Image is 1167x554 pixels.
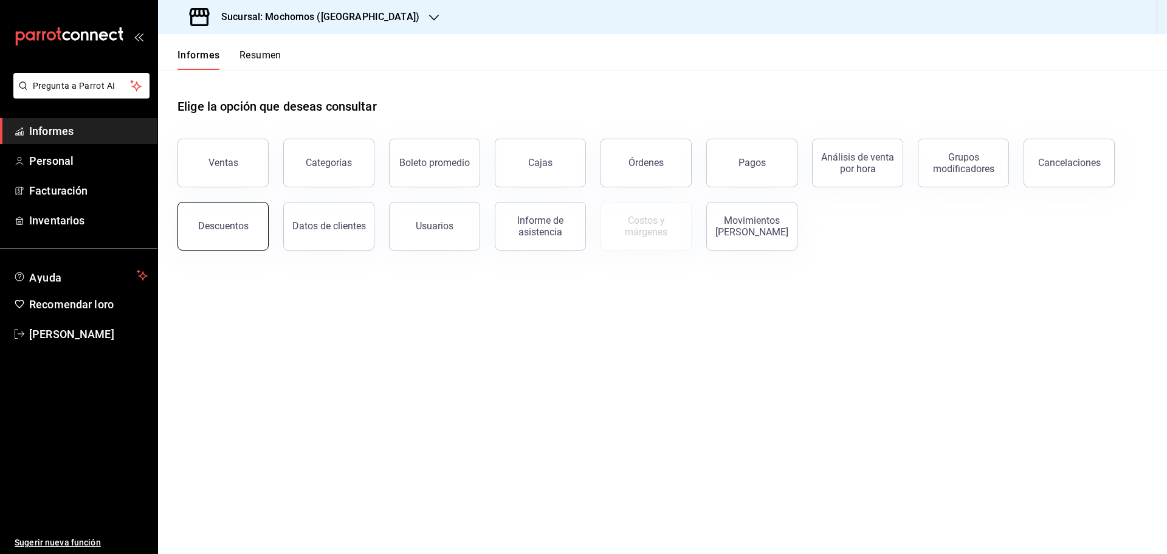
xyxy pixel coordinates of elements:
button: Boleto promedio [389,139,480,187]
font: Personal [29,154,74,167]
button: Contrata inventarios para ver este informe [601,202,692,251]
button: Órdenes [601,139,692,187]
font: Elige la opción que deseas consultar [177,99,377,114]
font: Pagos [738,157,766,168]
button: Cancelaciones [1024,139,1115,187]
font: Cajas [528,157,553,168]
button: Pagos [706,139,797,187]
font: Descuentos [198,220,249,232]
font: Informes [177,49,220,61]
font: Sugerir nueva función [15,538,101,547]
button: Movimientos [PERSON_NAME] [706,202,797,251]
font: Informes [29,125,74,137]
button: Usuarios [389,202,480,251]
button: Análisis de venta por hora [812,139,903,187]
font: Sucursal: Mochomos ([GEOGRAPHIC_DATA]) [221,11,419,23]
font: Costos y márgenes [625,215,667,238]
font: Informe de asistencia [517,215,563,238]
button: Categorías [283,139,374,187]
font: Resumen [239,49,281,61]
font: Recomendar loro [29,298,114,311]
font: Cancelaciones [1038,157,1101,168]
div: pestañas de navegación [177,49,281,70]
font: Pregunta a Parrot AI [33,81,115,91]
font: Movimientos [PERSON_NAME] [715,215,788,238]
button: Descuentos [177,202,269,251]
font: Datos de clientes [292,220,366,232]
font: Usuarios [416,220,453,232]
font: Grupos modificadores [933,151,994,175]
button: Ventas [177,139,269,187]
button: Datos de clientes [283,202,374,251]
font: Facturación [29,184,88,197]
font: Categorías [306,157,352,168]
button: abrir_cajón_menú [134,32,143,41]
font: Inventarios [29,214,84,227]
font: [PERSON_NAME] [29,328,114,341]
button: Grupos modificadores [918,139,1009,187]
font: Boleto promedio [399,157,470,168]
font: Ayuda [29,271,62,284]
button: Informe de asistencia [495,202,586,251]
font: Órdenes [628,157,664,168]
a: Pregunta a Parrot AI [9,88,150,101]
font: Ventas [208,157,238,168]
font: Análisis de venta por hora [821,151,894,175]
button: Pregunta a Parrot AI [13,73,150,99]
button: Cajas [495,139,586,187]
